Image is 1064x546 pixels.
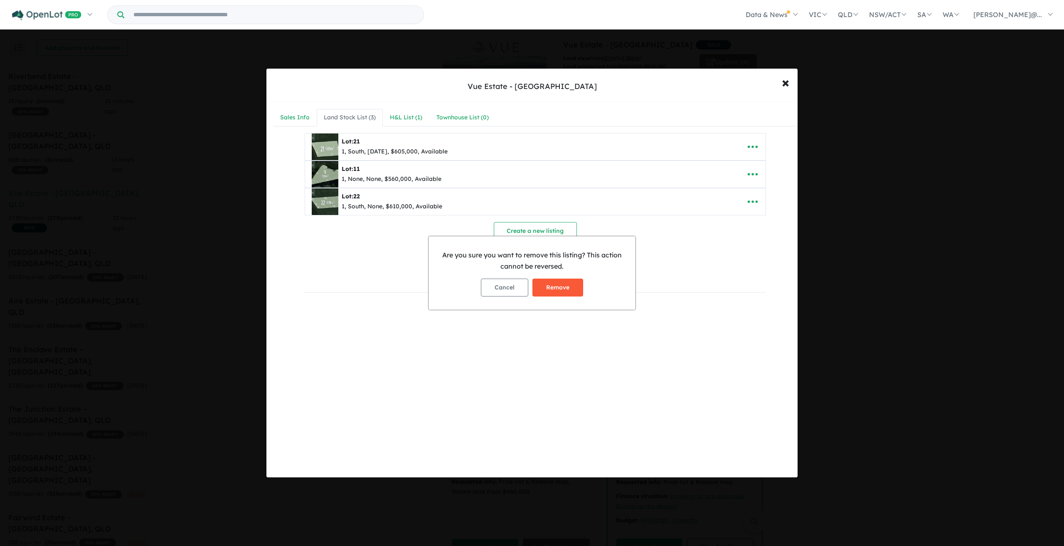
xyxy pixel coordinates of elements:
input: Try estate name, suburb, builder or developer [126,6,422,24]
img: Openlot PRO Logo White [12,10,81,20]
p: Are you sure you want to remove this listing? This action cannot be reversed. [435,250,629,272]
button: Remove [532,279,583,296]
span: [PERSON_NAME]@... [973,10,1042,19]
button: Cancel [481,279,528,296]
